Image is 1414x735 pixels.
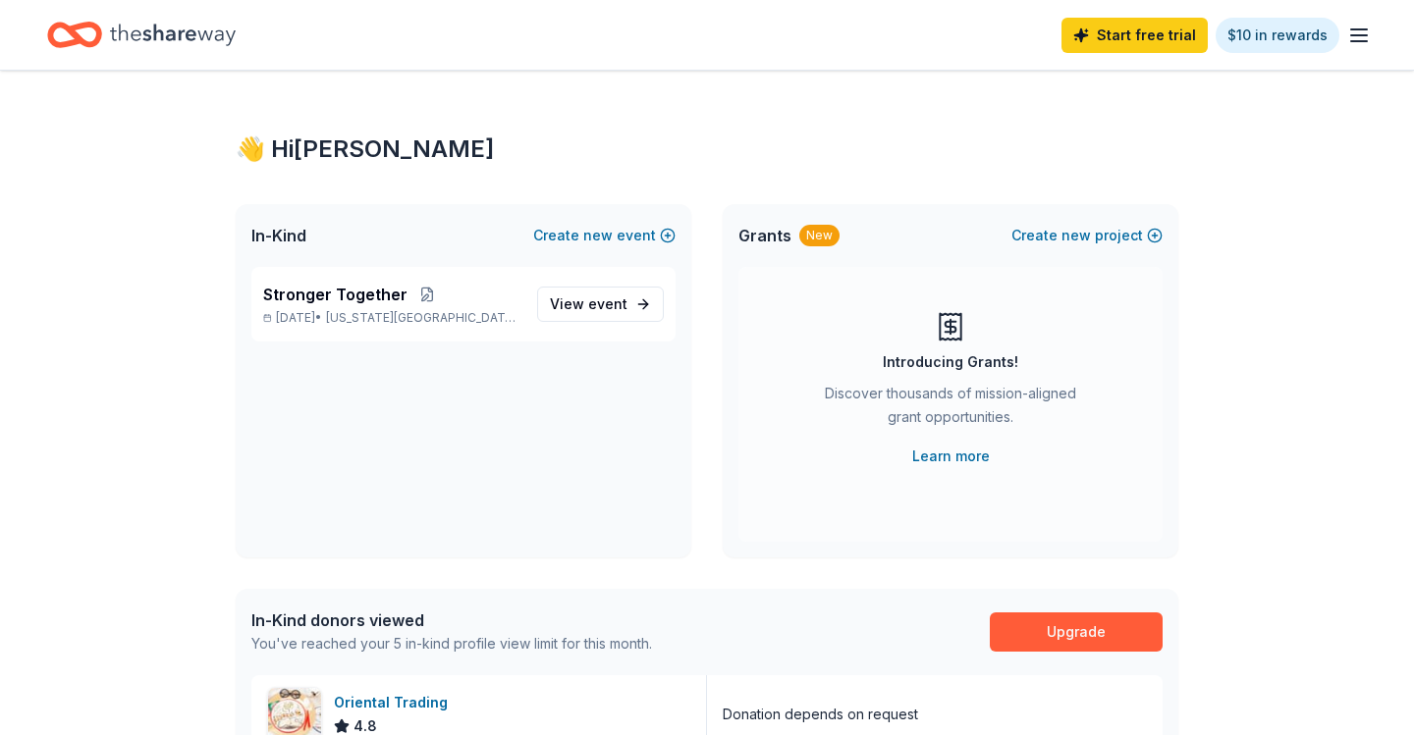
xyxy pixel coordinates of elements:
span: event [588,295,627,312]
span: new [583,224,613,247]
a: $10 in rewards [1216,18,1339,53]
button: Createnewevent [533,224,676,247]
a: Learn more [912,445,990,468]
a: Home [47,12,236,58]
span: new [1061,224,1091,247]
span: Grants [738,224,791,247]
div: You've reached your 5 in-kind profile view limit for this month. [251,632,652,656]
div: Discover thousands of mission-aligned grant opportunities. [817,382,1084,437]
div: New [799,225,840,246]
div: Introducing Grants! [883,350,1018,374]
a: Upgrade [990,612,1163,652]
span: View [550,292,627,316]
a: Start free trial [1061,18,1208,53]
div: Donation depends on request [723,703,918,726]
span: In-Kind [251,224,306,247]
div: Oriental Trading [334,691,456,714]
button: Createnewproject [1011,224,1163,247]
span: [US_STATE][GEOGRAPHIC_DATA], [GEOGRAPHIC_DATA] [326,310,521,326]
span: Stronger Together [263,283,408,306]
div: 👋 Hi [PERSON_NAME] [236,133,1178,165]
a: View event [537,287,664,322]
div: In-Kind donors viewed [251,608,652,632]
p: [DATE] • [263,310,521,326]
